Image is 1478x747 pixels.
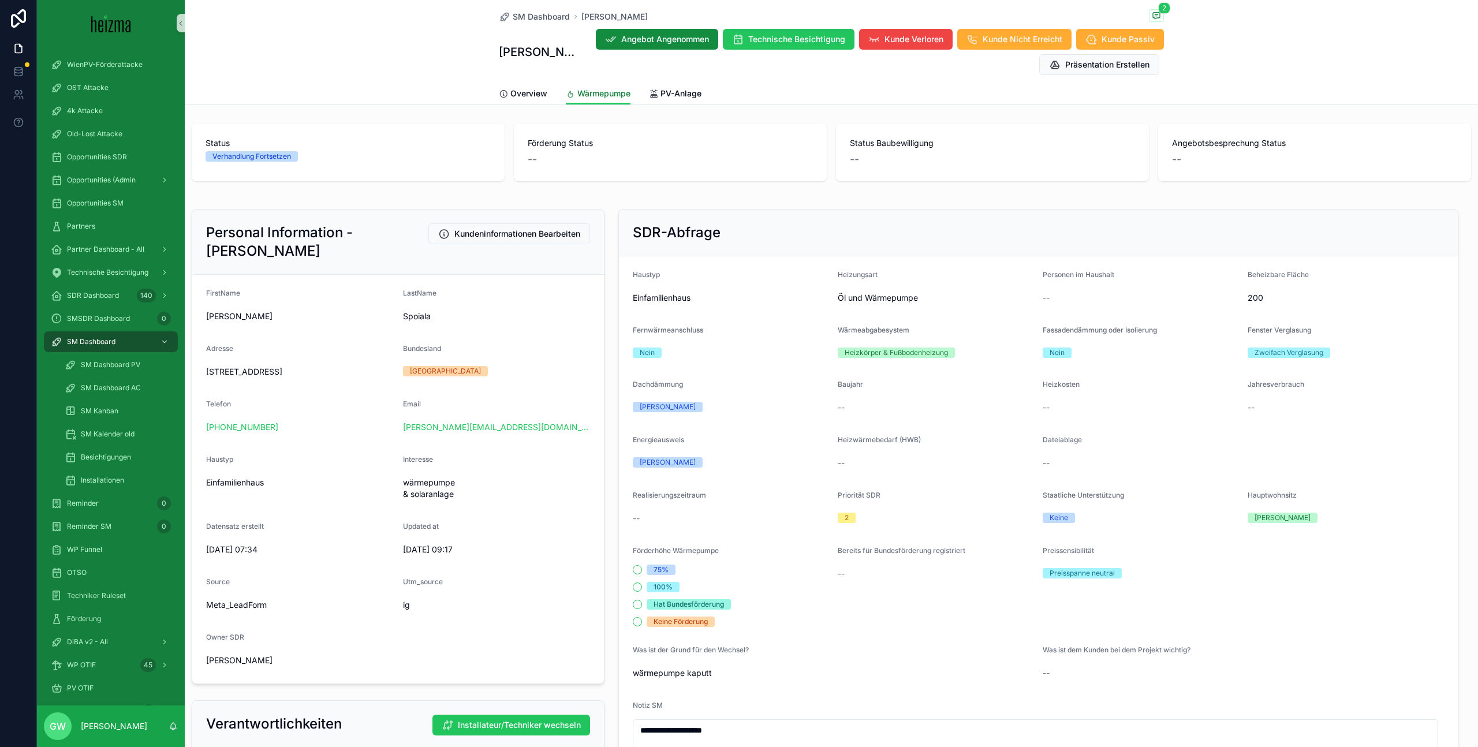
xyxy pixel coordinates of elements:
[67,291,119,300] span: SDR Dashboard
[1172,137,1457,149] span: Angebotsbesprechung Status
[1043,457,1050,469] span: --
[142,704,156,718] div: 0
[58,354,178,375] a: SM Dashboard PV
[44,493,178,514] a: Reminder0
[428,223,590,244] button: Kundeninformationen Bearbeiten
[206,366,394,378] span: [STREET_ADDRESS]
[206,544,394,555] span: [DATE] 07:34
[206,289,240,297] span: FirstName
[403,344,441,353] span: Bundesland
[1172,151,1181,167] span: --
[206,399,231,408] span: Telefon
[403,599,591,611] span: ig
[499,11,570,23] a: SM Dashboard
[1039,54,1159,75] button: Präsentation Erstellen
[81,720,147,732] p: [PERSON_NAME]
[458,719,581,731] span: Installateur/Techniker wechseln
[67,522,111,531] span: Reminder SM
[957,29,1072,50] button: Kunde Nicht Erreicht
[44,331,178,352] a: SM Dashboard
[44,632,178,652] a: DiBA v2 - All
[44,701,178,722] a: 0
[206,223,428,260] h2: Personal Information - [PERSON_NAME]
[633,645,749,654] span: Was ist der Grund für den Wechsel?
[37,46,185,705] div: scrollable content
[137,289,156,302] div: 140
[67,60,143,69] span: WienPV-Förderattacke
[58,447,178,468] a: Besichtigungen
[44,216,178,237] a: Partners
[640,402,696,412] div: [PERSON_NAME]
[1248,491,1297,499] span: Hauptwohnsitz
[1043,292,1050,304] span: --
[67,591,126,600] span: Techniker Ruleset
[403,544,591,555] span: [DATE] 09:17
[723,29,854,50] button: Technische Besichtigung
[845,348,948,358] div: Heizkörper & Fußbodenheizung
[206,421,278,433] a: [PHONE_NUMBER]
[44,655,178,675] a: WP OTIF45
[44,539,178,560] a: WP Funnel
[58,470,178,491] a: Installationen
[403,577,443,586] span: Utm_source
[1149,9,1164,24] button: 2
[577,88,630,99] span: Wärmepumpe
[633,292,828,304] span: Einfamilienhaus
[596,29,718,50] button: Angebot Angenommen
[206,633,244,641] span: Owner SDR
[140,658,156,672] div: 45
[1065,59,1149,70] span: Präsentation Erstellen
[859,29,953,50] button: Kunde Verloren
[44,147,178,167] a: Opportunities SDR
[850,137,1135,149] span: Status Baubewilligung
[67,245,144,254] span: Partner Dashboard - All
[1043,326,1157,334] span: Fassadendämmung oder Isolierung
[581,11,648,23] span: [PERSON_NAME]
[44,285,178,306] a: SDR Dashboard140
[206,715,342,733] h2: Verantwortlichkeiten
[499,83,547,106] a: Overview
[206,344,233,353] span: Adresse
[1043,491,1124,499] span: Staatliche Unterstützung
[157,312,171,326] div: 0
[67,106,103,115] span: 4k Attacke
[81,383,141,393] span: SM Dashboard AC
[633,513,640,524] span: --
[67,637,108,647] span: DiBA v2 - All
[528,151,537,167] span: --
[1043,546,1094,555] span: Preissensibilität
[81,360,140,369] span: SM Dashboard PV
[206,455,233,464] span: Haustyp
[1248,402,1255,413] span: --
[58,401,178,421] a: SM Kanban
[81,429,135,439] span: SM Kalender old
[633,435,684,444] span: Energieausweis
[44,516,178,537] a: Reminder SM0
[748,33,845,45] span: Technische Besichtigung
[91,14,131,32] img: App logo
[640,348,655,358] div: Nein
[67,614,101,623] span: Förderung
[1248,270,1309,279] span: Beheizbare Fläche
[513,11,570,23] span: SM Dashboard
[1043,667,1050,679] span: --
[838,326,909,334] span: Wärmeabgabesystem
[44,562,178,583] a: OTSO
[1255,513,1311,523] div: [PERSON_NAME]
[44,585,178,606] a: Techniker Ruleset
[1248,292,1443,304] span: 200
[838,402,845,413] span: --
[44,678,178,699] a: PV OTIF
[44,54,178,75] a: WienPV-Förderattacke
[67,499,99,508] span: Reminder
[1248,380,1304,389] span: Jahresverbrauch
[1043,645,1190,654] span: Was ist dem Kunden bei dem Projekt wichtig?
[206,655,273,666] span: [PERSON_NAME]
[67,152,127,162] span: Opportunities SDR
[499,44,577,60] h1: [PERSON_NAME]
[403,421,591,433] a: [PERSON_NAME][EMAIL_ADDRESS][DOMAIN_NAME]
[67,683,94,693] span: PV OTIF
[838,457,845,469] span: --
[649,83,701,106] a: PV-Anlage
[67,199,124,208] span: Opportunities SM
